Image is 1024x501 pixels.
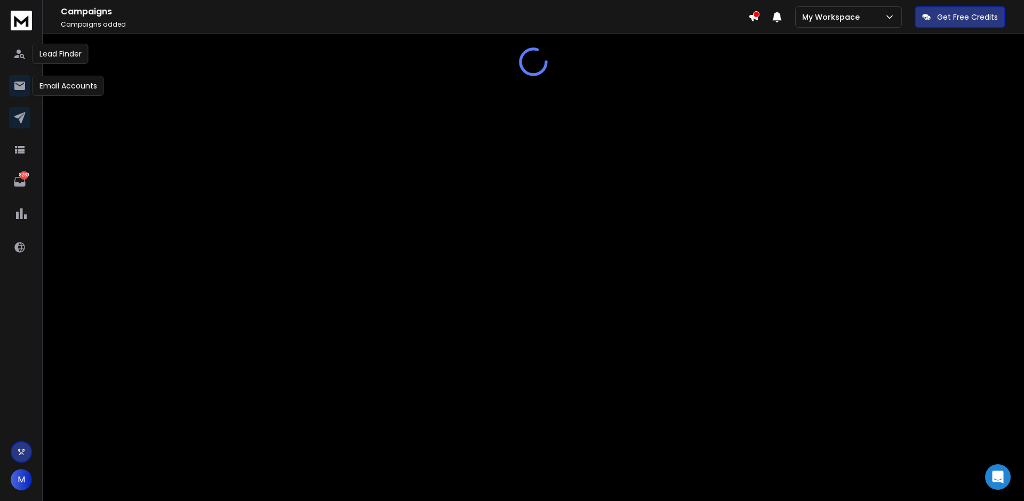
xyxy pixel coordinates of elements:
[915,6,1005,28] button: Get Free Credits
[802,12,864,22] p: My Workspace
[985,464,1011,490] div: Open Intercom Messenger
[11,11,32,30] img: logo
[33,76,104,96] div: Email Accounts
[61,20,748,29] p: Campaigns added
[20,171,28,180] p: 8260
[9,171,30,192] a: 8260
[11,469,32,490] button: M
[937,12,998,22] p: Get Free Credits
[33,44,89,64] div: Lead Finder
[61,5,748,18] h1: Campaigns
